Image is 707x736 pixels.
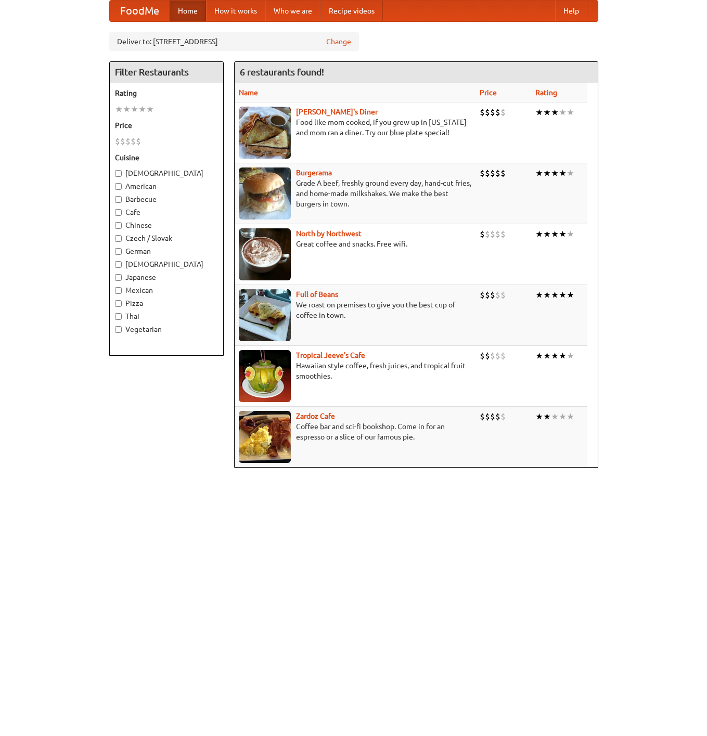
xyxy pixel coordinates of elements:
[480,411,485,422] li: $
[480,228,485,240] li: $
[485,228,490,240] li: $
[320,1,383,21] a: Recipe videos
[490,107,495,118] li: $
[115,248,122,255] input: German
[567,350,574,361] li: ★
[500,107,506,118] li: $
[239,411,291,463] img: zardoz.jpg
[138,104,146,115] li: ★
[567,107,574,118] li: ★
[296,351,365,359] a: Tropical Jeeve's Cafe
[115,196,122,203] input: Barbecue
[551,167,559,179] li: ★
[115,222,122,229] input: Chinese
[239,107,291,159] img: sallys.jpg
[115,235,122,242] input: Czech / Slovak
[146,104,154,115] li: ★
[115,313,122,320] input: Thai
[115,261,122,268] input: [DEMOGRAPHIC_DATA]
[480,88,497,97] a: Price
[495,289,500,301] li: $
[555,1,587,21] a: Help
[239,300,471,320] p: We roast on premises to give you the best cup of coffee in town.
[535,88,557,97] a: Rating
[543,350,551,361] li: ★
[239,117,471,138] p: Food like mom cooked, if you grew up in [US_STATE] and mom ran a diner. Try our blue plate special!
[485,289,490,301] li: $
[495,350,500,361] li: $
[115,181,218,191] label: American
[239,239,471,249] p: Great coffee and snacks. Free wifi.
[551,228,559,240] li: ★
[115,220,218,230] label: Chinese
[109,32,359,51] div: Deliver to: [STREET_ADDRESS]
[115,324,218,334] label: Vegetarian
[485,350,490,361] li: $
[485,107,490,118] li: $
[559,228,567,240] li: ★
[115,194,218,204] label: Barbecue
[551,350,559,361] li: ★
[115,298,218,308] label: Pizza
[567,167,574,179] li: ★
[567,228,574,240] li: ★
[543,411,551,422] li: ★
[551,411,559,422] li: ★
[115,311,218,321] label: Thai
[131,104,138,115] li: ★
[543,167,551,179] li: ★
[239,178,471,209] p: Grade A beef, freshly ground every day, hand-cut fries, and home-made milkshakes. We make the bes...
[115,285,218,295] label: Mexican
[296,108,378,116] b: [PERSON_NAME]'s Diner
[495,228,500,240] li: $
[495,411,500,422] li: $
[120,136,125,147] li: $
[239,167,291,219] img: burgerama.jpg
[115,183,122,190] input: American
[296,169,332,177] a: Burgerama
[115,272,218,282] label: Japanese
[125,136,131,147] li: $
[490,228,495,240] li: $
[559,411,567,422] li: ★
[136,136,141,147] li: $
[115,88,218,98] h5: Rating
[115,170,122,177] input: [DEMOGRAPHIC_DATA]
[131,136,136,147] li: $
[480,350,485,361] li: $
[296,229,362,238] a: North by Northwest
[551,289,559,301] li: ★
[535,167,543,179] li: ★
[110,62,223,83] h4: Filter Restaurants
[543,107,551,118] li: ★
[559,107,567,118] li: ★
[500,228,506,240] li: $
[500,411,506,422] li: $
[490,350,495,361] li: $
[490,167,495,179] li: $
[239,88,258,97] a: Name
[115,152,218,163] h5: Cuisine
[115,326,122,333] input: Vegetarian
[170,1,206,21] a: Home
[239,289,291,341] img: beans.jpg
[296,412,335,420] b: Zardoz Cafe
[115,168,218,178] label: [DEMOGRAPHIC_DATA]
[206,1,265,21] a: How it works
[239,360,471,381] p: Hawaiian style coffee, fresh juices, and tropical fruit smoothies.
[480,167,485,179] li: $
[559,167,567,179] li: ★
[239,228,291,280] img: north.jpg
[115,136,120,147] li: $
[115,233,218,243] label: Czech / Slovak
[535,228,543,240] li: ★
[559,289,567,301] li: ★
[265,1,320,21] a: Who we are
[296,290,338,299] a: Full of Beans
[485,167,490,179] li: $
[115,120,218,131] h5: Price
[543,289,551,301] li: ★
